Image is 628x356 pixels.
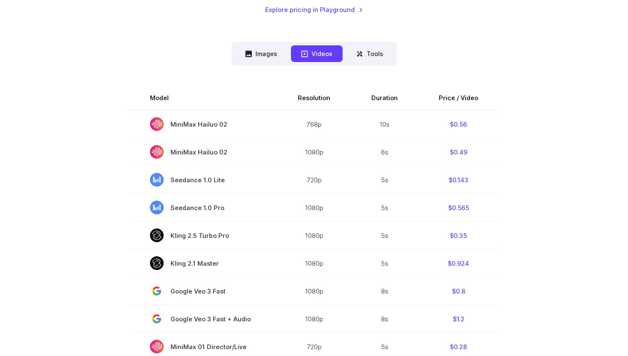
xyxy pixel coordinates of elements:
[150,117,257,131] span: MiniMax Hailuo 02
[277,166,351,194] td: 720p
[351,138,418,166] td: 6s
[150,284,257,298] span: Google Veo 3 Fast
[418,277,499,305] td: $0.8
[277,277,351,305] td: 1080p
[418,110,499,138] td: $0.56
[418,194,499,222] td: $0.565
[150,145,257,159] span: MiniMax Hailuo 02
[291,45,343,62] button: Videos
[150,256,257,270] span: Kling 2.1 Master
[277,138,351,166] td: 1080p
[150,173,257,187] span: Seedance 1.0 Lite
[351,249,418,277] td: 5s
[351,277,418,305] td: 8s
[351,222,418,249] td: 5s
[150,228,257,242] span: Kling 2.5 Turbo Pro
[277,305,351,333] td: 1080p
[351,305,418,333] td: 8s
[418,86,499,110] th: Price / Video
[418,249,499,277] td: $0.924
[418,305,499,333] td: $1.2
[150,201,257,214] span: Seedance 1.0 Pro
[351,194,418,222] td: 5s
[346,45,393,62] button: Tools
[277,110,351,138] td: 768p
[150,312,257,326] span: Google Veo 3 Fast + Audio
[277,222,351,249] td: 1080p
[277,249,351,277] td: 1080p
[235,45,288,62] button: Images
[129,86,277,110] th: Model
[418,222,499,249] td: $0.35
[351,86,418,110] th: Duration
[418,166,499,194] td: $0.143
[418,138,499,166] td: $0.49
[277,194,351,222] td: 1080p
[277,86,351,110] th: Resolution
[351,166,418,194] td: 5s
[265,5,363,15] a: Explore pricing in Playground
[351,110,418,138] td: 10s
[150,340,257,353] span: MiniMax 01 Director/Live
